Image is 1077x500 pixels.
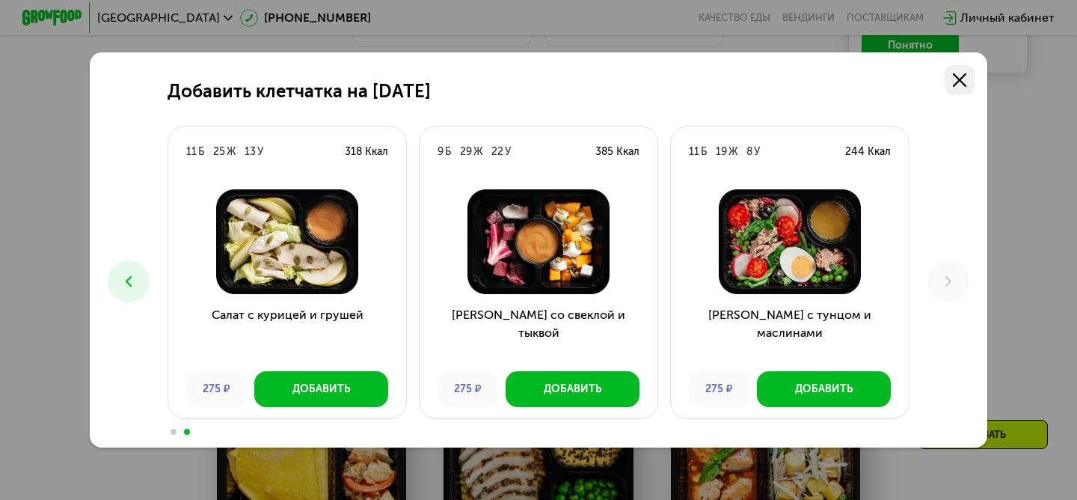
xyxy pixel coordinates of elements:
div: Б [701,144,707,159]
button: Добавить [757,371,891,407]
div: Добавить [292,382,350,397]
div: 9 [438,144,444,159]
h2: Добавить клетчатка на [DATE] [168,81,431,102]
div: 25 [213,144,225,159]
img: Салат с курицей и грушей [180,189,394,294]
h3: Салат с курицей и грушей [168,306,406,360]
img: Салат с тунцом и маслинами [683,189,897,294]
div: У [257,144,263,159]
button: Добавить [254,371,388,407]
div: 275 ₽ [689,371,749,407]
div: 13 [245,144,256,159]
div: 318 Ккал [345,144,388,159]
div: Ж [728,144,737,159]
div: 19 [716,144,727,159]
div: У [754,144,760,159]
div: Б [198,144,204,159]
div: Добавить [544,382,601,397]
button: Добавить [506,371,639,407]
div: 29 [460,144,472,159]
div: Ж [473,144,482,159]
div: 275 ₽ [186,371,247,407]
div: 11 [689,144,699,159]
div: 385 Ккал [595,144,639,159]
div: Добавить [795,382,853,397]
div: 275 ₽ [438,371,498,407]
h3: [PERSON_NAME] со свеклой и тыквой [420,306,657,360]
div: 244 Ккал [845,144,891,159]
h3: [PERSON_NAME] с тунцом и маслинами [671,306,909,360]
div: 8 [746,144,752,159]
div: 22 [491,144,503,159]
div: Ж [227,144,236,159]
div: У [505,144,511,159]
div: 11 [186,144,197,159]
div: Б [445,144,451,159]
img: Салат со свеклой и тыквой [432,189,645,294]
